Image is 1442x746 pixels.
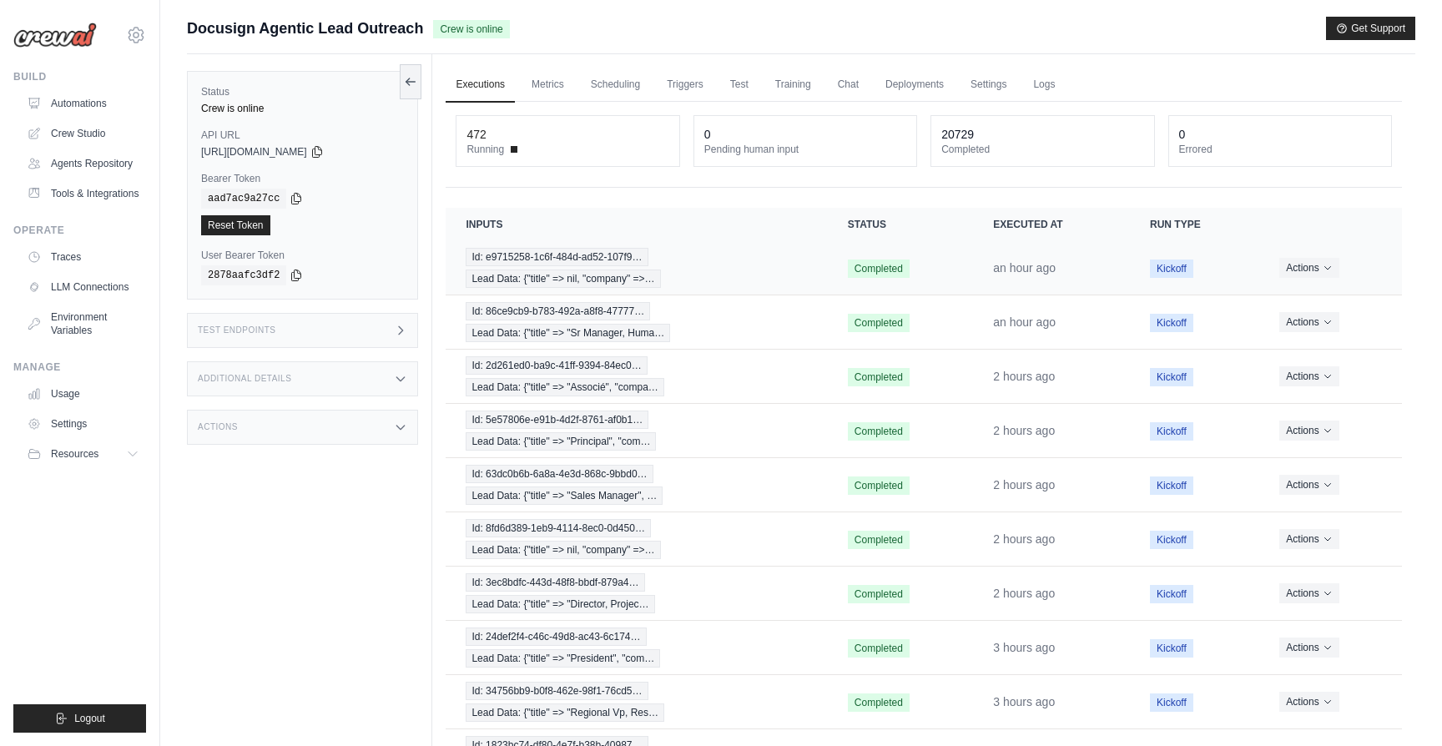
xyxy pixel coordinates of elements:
code: 2878aafc3df2 [201,265,286,285]
a: View execution details for Id [466,248,807,288]
span: Id: 2d261ed0-ba9c-41ff-9394-84ec0… [466,356,647,375]
a: View execution details for Id [466,573,807,613]
span: Lead Data: {"title" => "Associé", "compa… [466,378,663,396]
a: View execution details for Id [466,302,807,342]
label: Status [201,85,404,98]
th: Inputs [446,208,827,241]
div: Manage [13,360,146,374]
span: Lead Data: {"title" => "Sr Manager, Huma… [466,324,670,342]
span: Id: 8fd6d389-1eb9-4114-8ec0-0d450… [466,519,651,537]
span: Lead Data: {"title" => "Regional Vp, Res… [466,703,664,722]
time: October 2, 2025 at 18:32 CDT [993,532,1055,546]
button: Logout [13,704,146,733]
span: Lead Data: {"title" => nil, "company" =>… [466,541,660,559]
button: Actions for execution [1279,529,1339,549]
a: Settings [20,411,146,437]
time: October 2, 2025 at 17:02 CDT [993,695,1055,708]
time: October 2, 2025 at 19:17 CDT [993,315,1056,329]
a: Metrics [522,68,574,103]
span: Kickoff [1150,693,1193,712]
label: API URL [201,129,404,142]
a: Settings [960,68,1016,103]
span: Crew is online [433,20,509,38]
time: October 2, 2025 at 18:32 CDT [993,424,1055,437]
span: Kickoff [1150,368,1193,386]
a: Training [765,68,821,103]
a: Crew Studio [20,120,146,147]
span: Completed [848,639,910,658]
span: Kickoff [1150,531,1193,549]
a: View execution details for Id [466,682,807,722]
button: Actions for execution [1279,421,1339,441]
span: Kickoff [1150,639,1193,658]
a: Test [720,68,759,103]
span: Id: 63dc0b6b-6a8a-4e3d-868c-9bbd0… [466,465,653,483]
label: User Bearer Token [201,249,404,262]
a: Agents Repository [20,150,146,177]
span: Completed [848,531,910,549]
span: Lead Data: {"title" => "President", "com… [466,649,660,668]
button: Resources [20,441,146,467]
a: Tools & Integrations [20,180,146,207]
span: Id: 86ce9cb9-b783-492a-a8f8-47777… [466,302,650,320]
a: View execution details for Id [466,519,807,559]
div: 0 [1179,126,1186,143]
a: View execution details for Id [466,465,807,505]
time: October 2, 2025 at 18:32 CDT [993,587,1055,600]
span: Completed [848,585,910,603]
div: Chat Widget [1359,666,1442,746]
th: Executed at [973,208,1130,241]
a: Triggers [657,68,713,103]
time: October 2, 2025 at 17:02 CDT [993,641,1055,654]
span: Resources [51,447,98,461]
dt: Completed [941,143,1143,156]
span: Kickoff [1150,422,1193,441]
span: Completed [848,314,910,332]
dt: Pending human input [704,143,906,156]
div: Build [13,70,146,83]
div: Operate [13,224,146,237]
h3: Actions [198,422,238,432]
h3: Additional Details [198,374,291,384]
a: Logs [1023,68,1065,103]
a: Reset Token [201,215,270,235]
span: Id: 24def2f4-c46c-49d8-ac43-6c174… [466,628,646,646]
button: Actions for execution [1279,312,1339,332]
time: October 2, 2025 at 19:17 CDT [993,261,1056,275]
span: Docusign Agentic Lead Outreach [187,17,423,40]
span: Logout [74,712,105,725]
button: Actions for execution [1279,258,1339,278]
a: Usage [20,381,146,407]
h3: Test Endpoints [198,325,276,335]
a: Automations [20,90,146,117]
span: Kickoff [1150,260,1193,278]
span: Completed [848,422,910,441]
code: aad7ac9a27cc [201,189,286,209]
span: Lead Data: {"title" => "Sales Manager", … [466,486,663,505]
a: Deployments [875,68,954,103]
span: Kickoff [1150,585,1193,603]
a: LLM Connections [20,274,146,300]
span: Id: 5e57806e-e91b-4d2f-8761-af0b1… [466,411,648,429]
dt: Errored [1179,143,1381,156]
div: 0 [704,126,711,143]
span: Kickoff [1150,476,1193,495]
span: Lead Data: {"title" => nil, "company" =>… [466,270,660,288]
button: Actions for execution [1279,583,1339,603]
span: Completed [848,368,910,386]
time: October 2, 2025 at 18:32 CDT [993,370,1055,383]
a: Scheduling [581,68,650,103]
a: Executions [446,68,515,103]
img: Logo [13,23,97,48]
span: Id: 34756bb9-b0f8-462e-98f1-76cd5… [466,682,648,700]
span: Kickoff [1150,314,1193,332]
time: October 2, 2025 at 18:32 CDT [993,478,1055,491]
span: [URL][DOMAIN_NAME] [201,145,307,159]
a: View execution details for Id [466,628,807,668]
span: Running [466,143,504,156]
span: Lead Data: {"title" => "Principal", "com… [466,432,656,451]
th: Status [828,208,973,241]
button: Get Support [1326,17,1415,40]
th: Run Type [1130,208,1259,241]
div: Crew is online [201,102,404,115]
